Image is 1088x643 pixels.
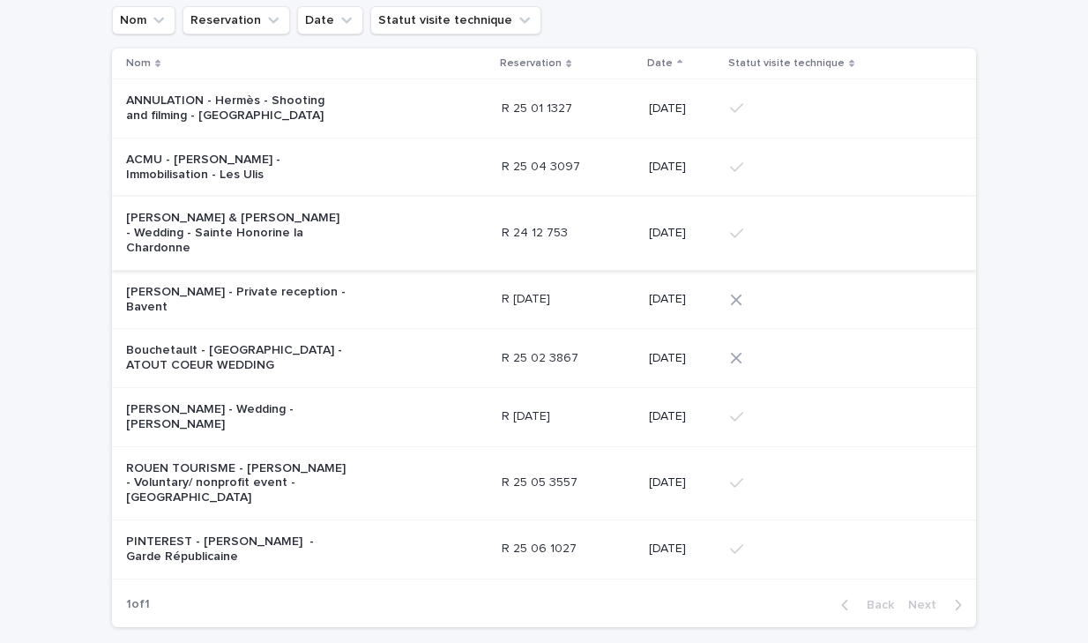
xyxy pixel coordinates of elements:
[112,197,976,270] tr: [PERSON_NAME] & [PERSON_NAME] - Wedding - Sainte Honorine la ChardonneR 24 12 753R 24 12 753 [DATE]
[649,160,716,175] p: [DATE]
[649,351,716,366] p: [DATE]
[112,446,976,520] tr: ROUEN TOURISME - [PERSON_NAME] - Voluntary/ nonprofit event - [GEOGRAPHIC_DATA]R 25 05 3557R 25 0...
[856,599,894,611] span: Back
[112,520,976,579] tr: PINTEREST - [PERSON_NAME] - Garde RépublicaineR 25 06 1027R 25 06 1027 [DATE]
[502,472,581,490] p: R 25 05 3557
[647,54,673,73] p: Date
[126,535,347,564] p: PINTEREST - [PERSON_NAME] - Garde Républicaine
[502,288,554,307] p: R [DATE]
[649,542,716,557] p: [DATE]
[649,226,716,241] p: [DATE]
[502,406,554,424] p: R [DATE]
[183,6,290,34] button: Reservation
[502,222,571,241] p: R 24 12 753
[126,285,347,315] p: [PERSON_NAME] - Private reception - Bavent
[908,599,947,611] span: Next
[649,292,716,307] p: [DATE]
[126,54,151,73] p: Nom
[112,329,976,388] tr: Bouchetault - [GEOGRAPHIC_DATA] - ATOUT COEUR WEDDINGR 25 02 3867R 25 02 3867 [DATE]
[502,156,584,175] p: R 25 04 3097
[112,270,976,329] tr: [PERSON_NAME] - Private reception - BaventR [DATE]R [DATE] [DATE]
[112,583,164,626] p: 1 of 1
[502,538,580,557] p: R 25 06 1027
[112,138,976,197] tr: ACMU - [PERSON_NAME] - Immobilisation - Les UlisR 25 04 3097R 25 04 3097 [DATE]
[126,211,347,255] p: [PERSON_NAME] & [PERSON_NAME] - Wedding - Sainte Honorine la Chardonne
[126,93,347,123] p: ANNULATION - Hermès - Shooting and filming - [GEOGRAPHIC_DATA]
[370,6,541,34] button: Statut visite technique
[112,6,175,34] button: Nom
[112,387,976,446] tr: [PERSON_NAME] - Wedding - [PERSON_NAME]R [DATE]R [DATE] [DATE]
[126,461,347,505] p: ROUEN TOURISME - [PERSON_NAME] - Voluntary/ nonprofit event - [GEOGRAPHIC_DATA]
[827,597,901,613] button: Back
[728,54,845,73] p: Statut visite technique
[649,409,716,424] p: [DATE]
[126,343,347,373] p: Bouchetault - [GEOGRAPHIC_DATA] - ATOUT COEUR WEDDING
[901,597,976,613] button: Next
[502,98,576,116] p: R 25 01 1327
[502,348,582,366] p: R 25 02 3867
[297,6,363,34] button: Date
[112,79,976,138] tr: ANNULATION - Hermès - Shooting and filming - [GEOGRAPHIC_DATA]R 25 01 1327R 25 01 1327 [DATE]
[126,153,347,183] p: ACMU - [PERSON_NAME] - Immobilisation - Les Ulis
[500,54,562,73] p: Reservation
[649,475,716,490] p: [DATE]
[126,402,347,432] p: [PERSON_NAME] - Wedding - [PERSON_NAME]
[649,101,716,116] p: [DATE]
